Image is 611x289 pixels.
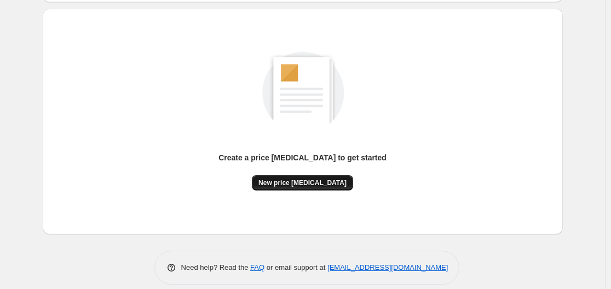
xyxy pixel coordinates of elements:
[181,263,251,271] span: Need help? Read the
[250,263,264,271] a: FAQ
[264,263,327,271] span: or email support at
[258,178,347,187] span: New price [MEDICAL_DATA]
[327,263,448,271] a: [EMAIL_ADDRESS][DOMAIN_NAME]
[218,152,387,163] p: Create a price [MEDICAL_DATA] to get started
[252,175,353,190] button: New price [MEDICAL_DATA]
